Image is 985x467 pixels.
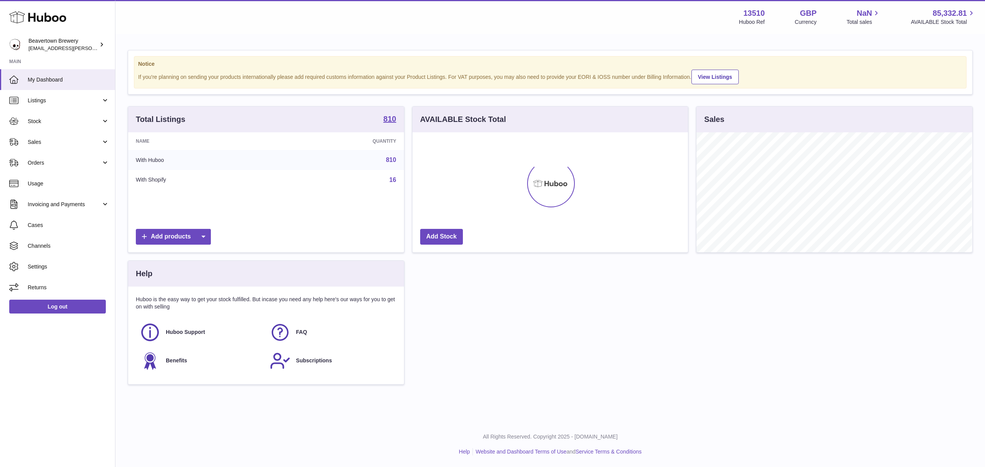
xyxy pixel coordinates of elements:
span: NaN [856,8,872,18]
a: Help [459,449,470,455]
span: My Dashboard [28,76,109,83]
span: Cases [28,222,109,229]
h3: Total Listings [136,114,185,125]
div: Currency [795,18,817,26]
span: AVAILABLE Stock Total [911,18,976,26]
strong: 810 [383,115,396,123]
a: View Listings [691,70,739,84]
p: Huboo is the easy way to get your stock fulfilled. But incase you need any help here's our ways f... [136,296,396,310]
a: Subscriptions [270,350,392,371]
span: Returns [28,284,109,291]
span: Benefits [166,357,187,364]
span: [EMAIL_ADDRESS][PERSON_NAME][DOMAIN_NAME] [28,45,154,51]
th: Name [128,132,277,150]
span: Listings [28,97,101,104]
a: Add Stock [420,229,463,245]
strong: 13510 [743,8,765,18]
li: and [473,448,641,455]
div: If you're planning on sending your products internationally please add required customs informati... [138,68,962,84]
span: FAQ [296,329,307,336]
a: NaN Total sales [846,8,881,26]
h3: Sales [704,114,724,125]
span: Settings [28,263,109,270]
td: With Shopify [128,170,277,190]
img: kit.lowe@beavertownbrewery.co.uk [9,39,21,50]
a: 85,332.81 AVAILABLE Stock Total [911,8,976,26]
a: Add products [136,229,211,245]
span: Channels [28,242,109,250]
a: Benefits [140,350,262,371]
a: 16 [389,177,396,183]
strong: Notice [138,60,962,68]
span: Invoicing and Payments [28,201,101,208]
span: Huboo Support [166,329,205,336]
p: All Rights Reserved. Copyright 2025 - [DOMAIN_NAME] [122,433,979,440]
th: Quantity [277,132,404,150]
a: FAQ [270,322,392,343]
h3: Help [136,269,152,279]
span: Usage [28,180,109,187]
span: Stock [28,118,101,125]
a: Huboo Support [140,322,262,343]
span: 85,332.81 [933,8,967,18]
a: Service Terms & Conditions [576,449,642,455]
a: Log out [9,300,106,314]
a: Website and Dashboard Terms of Use [476,449,566,455]
span: Sales [28,138,101,146]
span: Subscriptions [296,357,332,364]
strong: GBP [800,8,816,18]
td: With Huboo [128,150,277,170]
a: 810 [386,157,396,163]
div: Beavertown Brewery [28,37,98,52]
span: Total sales [846,18,881,26]
div: Huboo Ref [739,18,765,26]
span: Orders [28,159,101,167]
h3: AVAILABLE Stock Total [420,114,506,125]
a: 810 [383,115,396,124]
